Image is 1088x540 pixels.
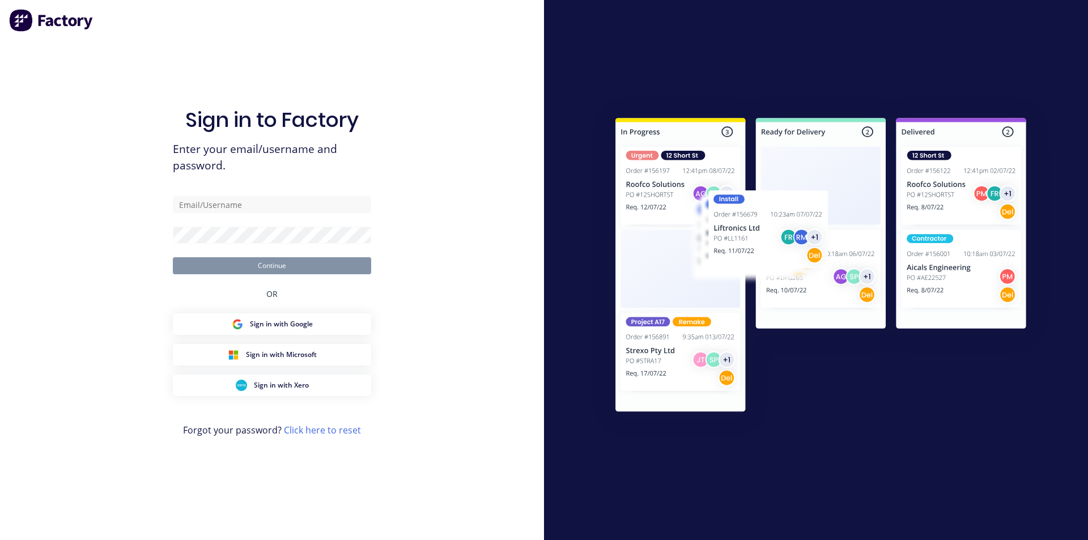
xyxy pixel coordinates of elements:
img: Xero Sign in [236,380,247,391]
h1: Sign in to Factory [185,108,359,132]
div: OR [266,274,278,313]
button: Xero Sign inSign in with Xero [173,375,371,396]
button: Google Sign inSign in with Google [173,313,371,335]
input: Email/Username [173,196,371,213]
span: Sign in with Xero [254,380,309,390]
span: Forgot your password? [183,423,361,437]
img: Sign in [590,95,1051,439]
button: Continue [173,257,371,274]
img: Factory [9,9,94,32]
img: Microsoft Sign in [228,349,239,360]
img: Google Sign in [232,318,243,330]
button: Microsoft Sign inSign in with Microsoft [173,344,371,365]
span: Sign in with Microsoft [246,350,317,360]
a: Click here to reset [284,424,361,436]
span: Sign in with Google [250,319,313,329]
span: Enter your email/username and password. [173,141,371,174]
